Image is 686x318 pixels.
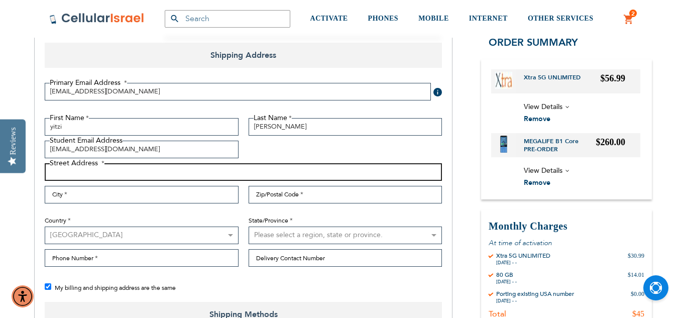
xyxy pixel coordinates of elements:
[489,35,578,49] span: Order Summary
[524,114,550,124] span: Remove
[418,15,449,22] span: MOBILE
[631,289,644,303] div: $0.00
[524,73,588,89] a: Xtra 5G UNLIMITED
[524,178,550,187] span: Remove
[596,137,626,147] span: $260.00
[469,15,508,22] span: INTERNET
[528,15,594,22] span: OTHER SERVICES
[496,297,574,303] div: [DATE] - -
[495,71,512,88] img: Xtra 5G UNLIMITED
[489,219,644,233] h3: Monthly Charges
[496,289,574,297] div: Porting existing USA number
[55,284,176,292] span: My billing and shipping address are the same
[45,43,442,68] span: Shipping Address
[601,73,626,83] span: $56.99
[524,101,562,111] span: View Details
[165,10,290,28] input: Search
[628,270,644,284] div: $14.01
[500,135,507,152] img: MEGALIFE B1 Core PRE-ORDER
[496,251,550,259] div: Xtra 5G UNLIMITED
[631,10,635,18] span: 2
[9,127,18,155] div: Reviews
[524,137,596,153] a: MEGALIFE B1 Core PRE-ORDER
[496,278,517,284] div: [DATE] - -
[489,238,644,247] p: At time of activation
[12,285,34,307] div: Accessibility Menu
[368,15,399,22] span: PHONES
[623,14,634,26] a: 2
[496,259,550,265] div: [DATE] - -
[310,15,348,22] span: ACTIVATE
[628,251,644,265] div: $30.99
[496,270,517,278] div: 80 GB
[49,13,145,25] img: Cellular Israel Logo
[524,165,562,175] span: View Details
